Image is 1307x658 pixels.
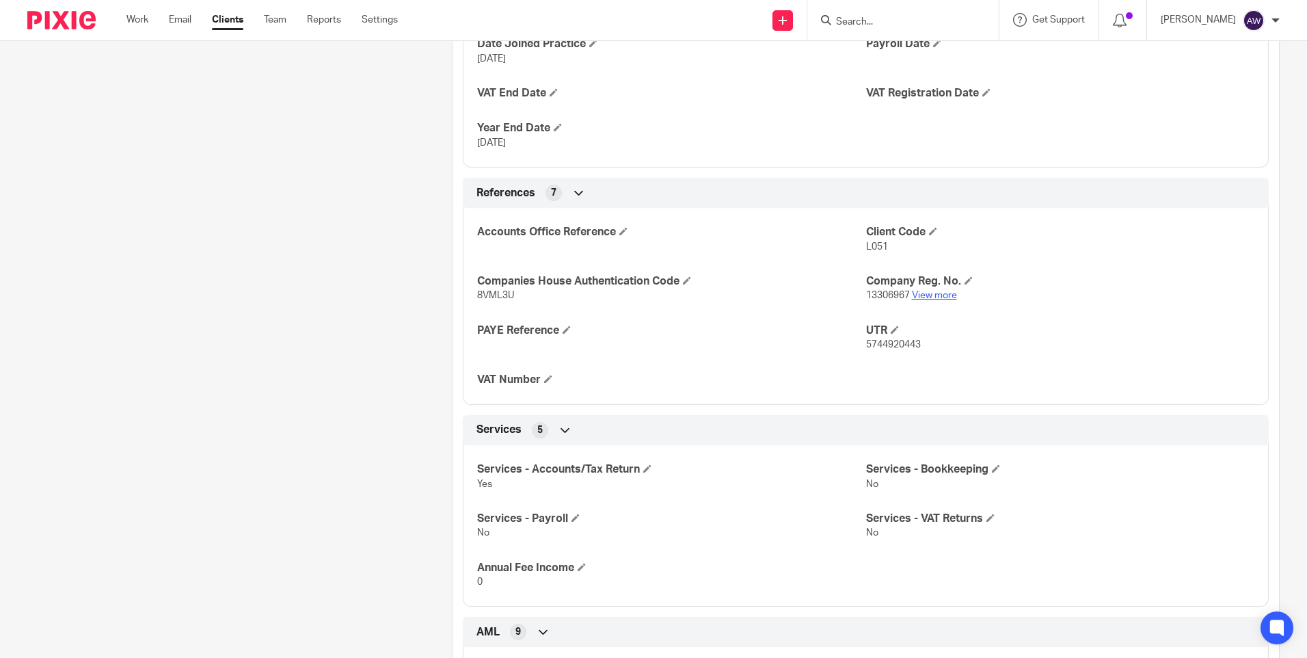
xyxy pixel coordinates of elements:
[551,186,556,200] span: 7
[307,13,341,27] a: Reports
[1161,13,1236,27] p: [PERSON_NAME]
[477,54,506,64] span: [DATE]
[866,528,878,538] span: No
[477,274,865,289] h4: Companies House Authentication Code
[477,512,865,526] h4: Services - Payroll
[537,423,543,437] span: 5
[126,13,148,27] a: Work
[477,479,492,489] span: Yes
[866,274,1254,289] h4: Company Reg. No.
[476,423,522,437] span: Services
[866,291,910,300] span: 13306967
[477,37,865,51] h4: Date Joined Practice
[477,138,506,148] span: [DATE]
[477,291,514,300] span: 8VML3U
[866,37,1254,51] h4: Payroll Date
[477,225,865,239] h4: Accounts Office Reference
[169,13,191,27] a: Email
[866,225,1254,239] h4: Client Code
[866,479,878,489] span: No
[1032,15,1085,25] span: Get Support
[212,13,243,27] a: Clients
[1243,10,1265,31] img: svg%3E
[362,13,398,27] a: Settings
[515,625,521,639] span: 9
[264,13,286,27] a: Team
[477,528,489,538] span: No
[912,291,957,300] a: View more
[866,324,1254,338] h4: UTR
[866,512,1254,526] h4: Services - VAT Returns
[866,242,888,252] span: L051
[27,11,96,29] img: Pixie
[835,16,958,29] input: Search
[477,373,865,387] h4: VAT Number
[476,186,535,200] span: References
[477,561,865,575] h4: Annual Fee Income
[477,462,865,477] h4: Services - Accounts/Tax Return
[477,86,865,101] h4: VAT End Date
[477,121,865,135] h4: Year End Date
[477,324,865,338] h4: PAYE Reference
[477,577,483,587] span: 0
[866,86,1254,101] h4: VAT Registration Date
[866,340,921,350] span: 5744920443
[866,462,1254,477] h4: Services - Bookkeeping
[476,625,500,640] span: AML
